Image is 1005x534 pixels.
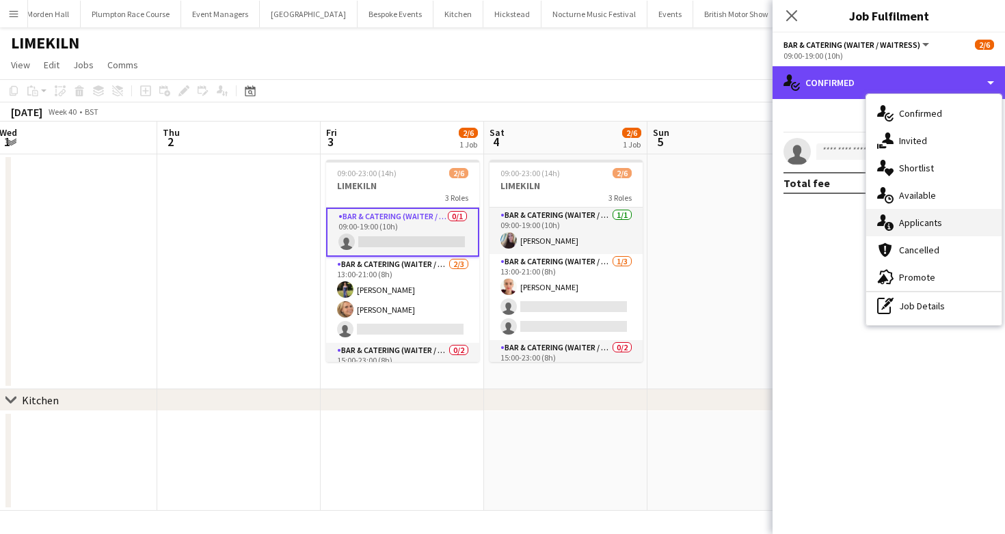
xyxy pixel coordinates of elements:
[326,257,479,343] app-card-role: Bar & Catering (Waiter / waitress)2/313:00-21:00 (8h)[PERSON_NAME][PERSON_NAME]
[459,139,477,150] div: 1 Job
[260,1,358,27] button: [GEOGRAPHIC_DATA]
[773,7,1005,25] h3: Job Fulfilment
[490,180,643,192] h3: LIMEKILN
[490,208,643,254] app-card-role: Bar & Catering (Waiter / waitress)1/109:00-19:00 (10h)[PERSON_NAME]
[899,244,939,256] span: Cancelled
[899,135,927,147] span: Invited
[899,189,936,201] span: Available
[11,105,42,119] div: [DATE]
[459,128,478,138] span: 2/6
[358,1,433,27] button: Bespoke Events
[783,176,830,190] div: Total fee
[622,128,641,138] span: 2/6
[81,1,181,27] button: Plumpton Race Course
[490,254,643,340] app-card-role: Bar & Catering (Waiter / waitress)1/313:00-21:00 (8h)[PERSON_NAME]
[490,126,505,139] span: Sat
[107,59,138,71] span: Comms
[102,56,144,74] a: Comms
[541,1,647,27] button: Nocturne Music Festival
[326,180,479,192] h3: LIMEKILN
[337,168,397,178] span: 09:00-23:00 (14h)
[445,193,468,203] span: 3 Roles
[899,216,942,229] span: Applicants
[899,162,934,174] span: Shortlist
[899,107,942,120] span: Confirmed
[783,40,931,50] button: Bar & Catering (Waiter / waitress)
[693,1,780,27] button: British Motor Show
[68,56,99,74] a: Jobs
[899,271,935,283] span: Promote
[483,1,541,27] button: Hickstead
[38,56,65,74] a: Edit
[326,208,479,257] app-card-role: Bar & Catering (Waiter / waitress)0/109:00-19:00 (10h)
[161,134,180,150] span: 2
[653,126,669,139] span: Sun
[866,292,1002,320] div: Job Details
[324,134,337,150] span: 3
[490,160,643,362] app-job-card: 09:00-23:00 (14h)2/6LIMEKILN3 RolesBar & Catering (Waiter / waitress)1/109:00-19:00 (10h)[PERSON_...
[163,126,180,139] span: Thu
[773,66,1005,99] div: Confirmed
[326,160,479,362] app-job-card: 09:00-23:00 (14h)2/6LIMEKILN3 RolesBar & Catering (Waiter / waitress)0/109:00-19:00 (10h) Bar & C...
[44,59,59,71] span: Edit
[45,107,79,117] span: Week 40
[11,33,79,53] h1: LIMEKILN
[5,56,36,74] a: View
[613,168,632,178] span: 2/6
[783,51,994,61] div: 09:00-19:00 (10h)
[16,1,81,27] button: Morden Hall
[73,59,94,71] span: Jobs
[608,193,632,203] span: 3 Roles
[651,134,669,150] span: 5
[326,343,479,409] app-card-role: Bar & Catering (Waiter / waitress)0/215:00-23:00 (8h)
[433,1,483,27] button: Kitchen
[11,59,30,71] span: View
[449,168,468,178] span: 2/6
[326,126,337,139] span: Fri
[490,340,643,406] app-card-role: Bar & Catering (Waiter / waitress)0/215:00-23:00 (8h)
[22,393,59,407] div: Kitchen
[85,107,98,117] div: BST
[181,1,260,27] button: Event Managers
[647,1,693,27] button: Events
[783,40,920,50] span: Bar & Catering (Waiter / waitress)
[500,168,560,178] span: 09:00-23:00 (14h)
[975,40,994,50] span: 2/6
[623,139,641,150] div: 1 Job
[487,134,505,150] span: 4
